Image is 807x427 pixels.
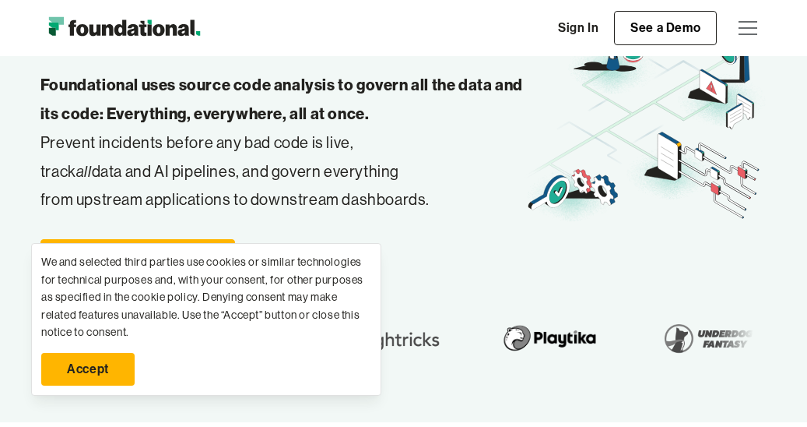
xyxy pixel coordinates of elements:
a: Accept [41,353,135,386]
a: See a Demo → [40,239,235,280]
a: home [40,12,208,44]
a: Sign In [542,12,614,44]
img: Lightricks [321,316,440,360]
p: Prevent incidents before any bad code is live, track data and AI pipelines, and govern everything... [40,71,525,214]
img: Foundational Logo [40,12,208,44]
div: menu [729,9,767,47]
div: We and selected third parties use cookies or similar technologies for technical purposes and, wit... [41,253,371,341]
iframe: Chat Widget [527,246,807,427]
a: See a Demo [614,11,717,45]
img: Playtika [489,316,601,360]
em: all [76,161,92,181]
strong: Foundational uses source code analysis to govern all the data and its code: Everything, everywher... [40,75,523,123]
